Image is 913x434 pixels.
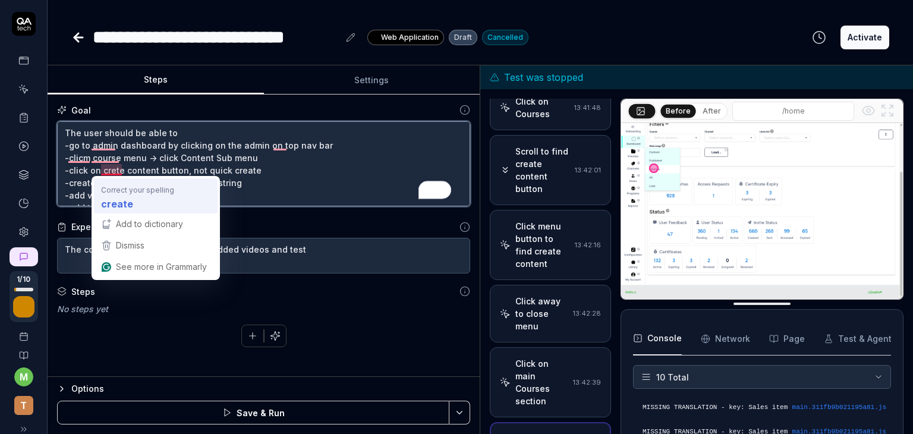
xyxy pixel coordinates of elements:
[48,66,264,95] button: Steps
[573,378,601,386] time: 13:42:39
[574,103,601,112] time: 13:41:48
[5,341,42,360] a: Documentation
[769,322,805,356] button: Page
[264,66,480,95] button: Settings
[805,26,833,49] button: View version history
[71,382,470,396] div: Options
[57,303,470,315] div: No steps yet
[515,295,568,332] div: Click away to close menu
[71,221,136,233] div: Expected result
[504,70,583,84] span: Test was stopped
[878,101,897,120] button: Open in full screen
[643,402,886,413] pre: MISSING TRANSLATION - key: Sales item
[621,123,903,299] img: Screenshot
[57,121,470,207] textarea: To enrich screen reader interactions, please activate Accessibility in Grammarly extension settings
[14,367,33,386] button: m
[57,401,449,424] button: Save & Run
[10,247,38,266] a: New conversation
[17,276,30,283] span: 1 / 10
[449,30,477,45] div: Draft
[660,104,695,117] button: Before
[515,95,569,120] div: Click on Courses
[633,322,682,356] button: Console
[14,396,33,415] span: T
[5,386,42,417] button: T
[71,285,95,298] div: Steps
[381,32,439,43] span: Web Application
[575,166,601,174] time: 13:42:01
[840,26,889,49] button: Activate
[71,104,91,117] div: Goal
[515,220,570,270] div: Click menu button to find create content
[515,357,568,407] div: Click on main Courses section
[698,105,726,118] button: After
[859,101,878,120] button: Show all interative elements
[482,30,528,45] div: Cancelled
[575,241,601,249] time: 13:42:16
[573,309,601,317] time: 13:42:28
[824,322,892,356] button: Test & Agent
[515,145,570,195] div: Scroll to find create content button
[367,29,444,45] a: Web Application
[5,322,42,341] a: Book a call with us
[701,322,750,356] button: Network
[57,382,470,396] button: Options
[792,402,886,413] button: main.311fb9b021195a81.js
